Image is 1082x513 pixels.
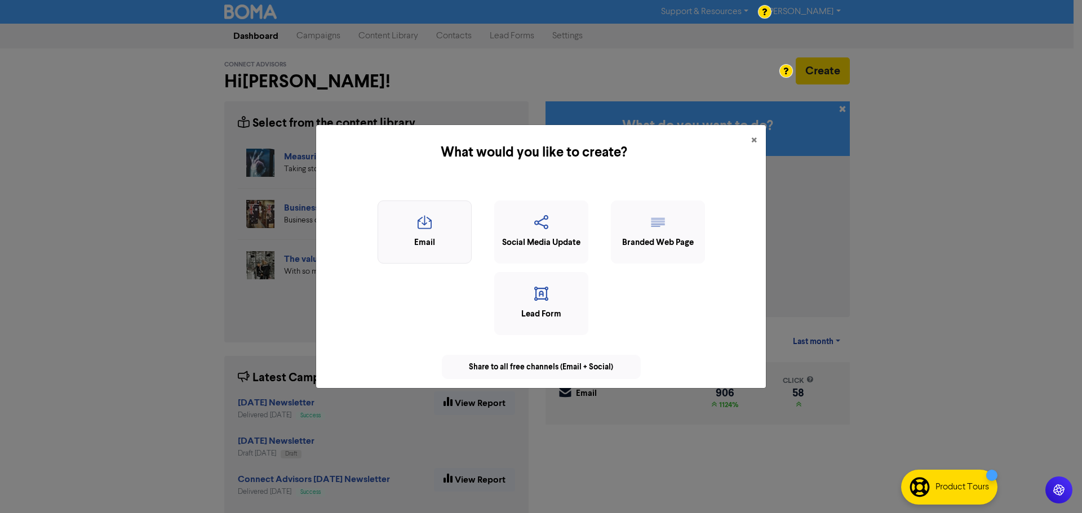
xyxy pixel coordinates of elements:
span: × [751,132,757,149]
div: Email [384,237,465,249]
div: Social Media Update [500,237,582,249]
div: Branded Web Page [617,237,699,249]
h5: What would you like to create? [325,142,742,163]
iframe: Chat Widget [1026,459,1082,513]
div: Lead Form [500,308,582,321]
button: Close [742,125,766,157]
div: Share to all free channels (Email + Social) [442,355,641,379]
